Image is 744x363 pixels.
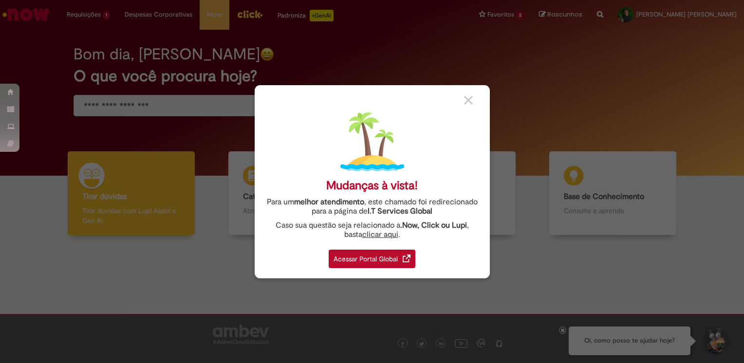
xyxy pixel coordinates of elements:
div: Caso sua questão seja relacionado a , basta . [262,221,483,239]
a: I.T Services Global [368,201,432,216]
img: redirect_link.png [403,254,410,262]
div: Mudanças à vista! [326,179,418,193]
strong: melhor atendimento [294,197,364,207]
div: Para um , este chamado foi redirecionado para a página de [262,198,483,216]
img: close_button_grey.png [464,96,473,105]
a: Acessar Portal Global [329,244,415,268]
strong: .Now, Click ou Lupi [400,220,467,230]
a: clicar aqui [362,224,398,239]
img: island.png [340,110,404,174]
div: Acessar Portal Global [329,250,415,268]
